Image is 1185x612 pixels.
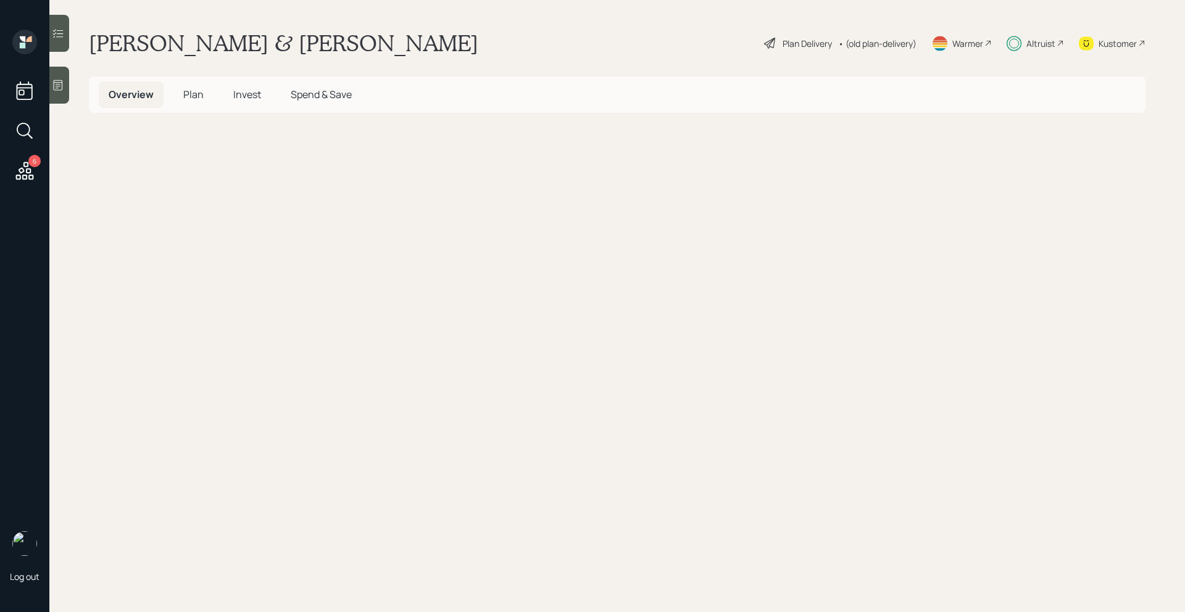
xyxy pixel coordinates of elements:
[89,30,478,57] h1: [PERSON_NAME] & [PERSON_NAME]
[952,37,983,50] div: Warmer
[233,88,261,101] span: Invest
[783,37,832,50] div: Plan Delivery
[28,155,41,167] div: 6
[109,88,154,101] span: Overview
[838,37,917,50] div: • (old plan-delivery)
[1026,37,1055,50] div: Altruist
[12,531,37,556] img: michael-russo-headshot.png
[291,88,352,101] span: Spend & Save
[183,88,204,101] span: Plan
[1099,37,1137,50] div: Kustomer
[10,571,39,582] div: Log out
